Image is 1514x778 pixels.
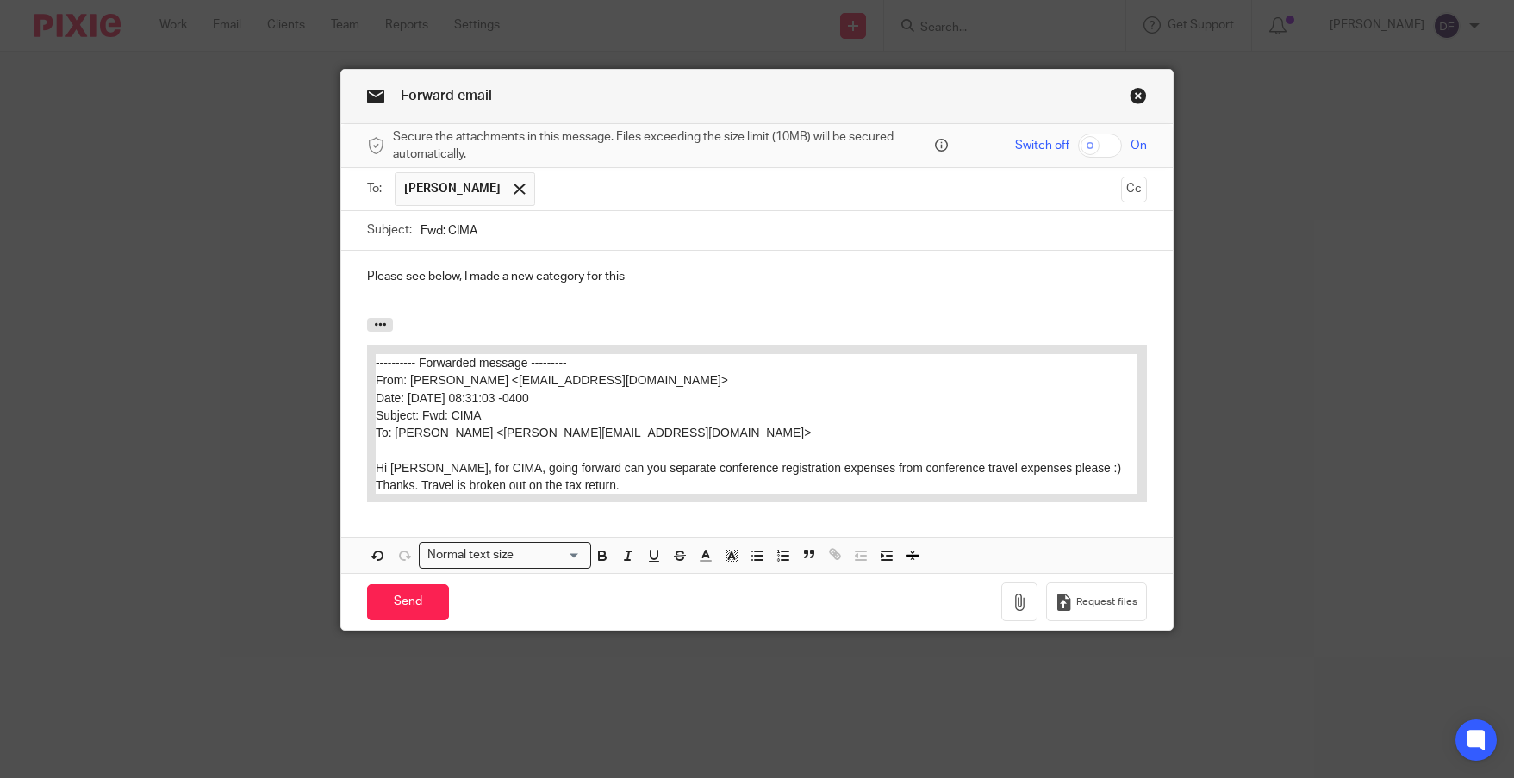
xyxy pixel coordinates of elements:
a: Close this dialog window [1130,87,1147,110]
input: Send [367,584,449,621]
input: Search for option [519,546,581,564]
span: On [1131,137,1147,154]
span: Switch off [1015,137,1069,154]
span: Forward email [401,89,492,103]
button: Request files [1046,582,1146,621]
button: Cc [1121,177,1147,202]
span: [PERSON_NAME] [404,180,501,197]
span: Request files [1076,595,1137,609]
span: Secure the attachments in this message. Files exceeding the size limit (10MB) will be secured aut... [393,128,930,164]
p: Please see below, I made a new category for this [367,268,1146,285]
span: Normal text size [423,546,517,564]
div: Search for option [419,542,591,569]
label: Subject: [367,221,412,239]
label: To: [367,180,386,197]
